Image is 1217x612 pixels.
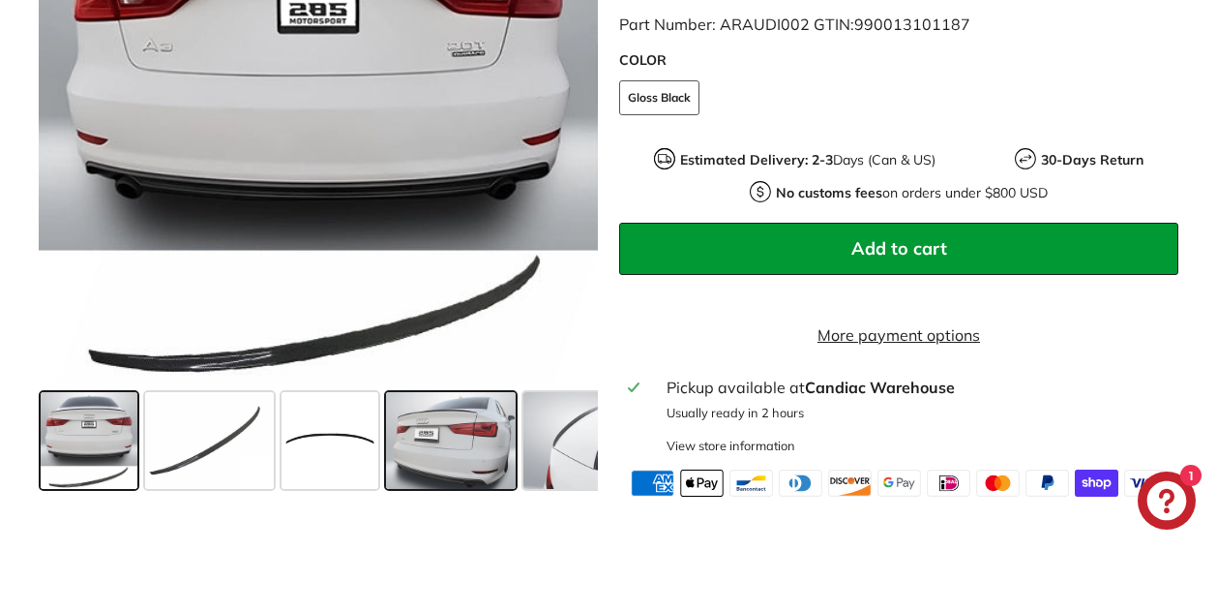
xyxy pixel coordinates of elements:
[667,404,1170,422] p: Usually ready in 2 hours
[1075,470,1118,497] img: shopify_pay
[828,470,872,497] img: discover
[776,184,882,201] strong: No customs fees
[619,50,1178,71] label: COLOR
[805,378,955,397] strong: Candiac Warehouse
[619,223,1178,275] button: Add to cart
[619,15,970,34] span: Part Number: ARAUDI002 GTIN:
[1025,470,1069,497] img: paypal
[851,237,947,260] span: Add to cart
[667,437,795,455] div: View store information
[631,470,674,497] img: american_express
[680,150,935,170] p: Days (Can & US)
[854,15,970,34] span: 990013101187
[619,323,1178,347] a: More payment options
[779,470,822,497] img: diners_club
[1132,472,1202,535] inbox-online-store-chat: Shopify online store chat
[927,470,970,497] img: ideal
[1124,470,1168,497] img: visa
[680,151,833,168] strong: Estimated Delivery: 2-3
[776,183,1048,203] p: on orders under $800 USD
[667,376,1170,399] div: Pickup available at
[680,470,724,497] img: apple_pay
[877,470,921,497] img: google_pay
[976,470,1020,497] img: master
[1041,151,1143,168] strong: 30-Days Return
[729,470,773,497] img: bancontact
